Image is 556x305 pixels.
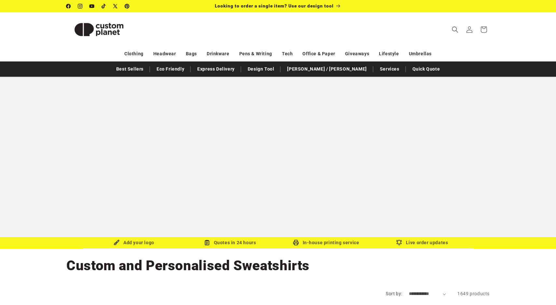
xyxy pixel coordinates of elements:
img: In-house printing [293,240,299,245]
a: Quick Quote [409,63,443,75]
a: Headwear [153,48,176,60]
img: Order updates [396,240,402,245]
a: Best Sellers [113,63,147,75]
a: [PERSON_NAME] / [PERSON_NAME] [284,63,370,75]
div: Add your logo [86,239,182,247]
span: Looking to order a single item? Use our design tool [215,3,334,8]
a: Umbrellas [409,48,432,60]
a: Clothing [124,48,144,60]
img: Brush Icon [114,240,119,245]
span: 1649 products [457,291,490,296]
a: Express Delivery [194,63,238,75]
a: Pens & Writing [239,48,272,60]
a: Tech [282,48,293,60]
a: Giveaways [345,48,369,60]
a: Bags [186,48,197,60]
h1: Custom and Personalised Sweatshirts [66,257,490,274]
a: Services [377,63,403,75]
img: Custom Planet [66,15,132,44]
a: Lifestyle [379,48,399,60]
div: Quotes in 24 hours [182,239,278,247]
a: Drinkware [207,48,229,60]
a: Eco Friendly [153,63,188,75]
a: Design Tool [244,63,278,75]
a: Custom Planet [64,12,134,46]
a: Office & Paper [302,48,335,60]
div: In-house printing service [278,239,374,247]
div: Live order updates [374,239,470,247]
img: Order Updates Icon [204,240,210,245]
summary: Search [448,22,462,37]
label: Sort by: [386,291,402,296]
